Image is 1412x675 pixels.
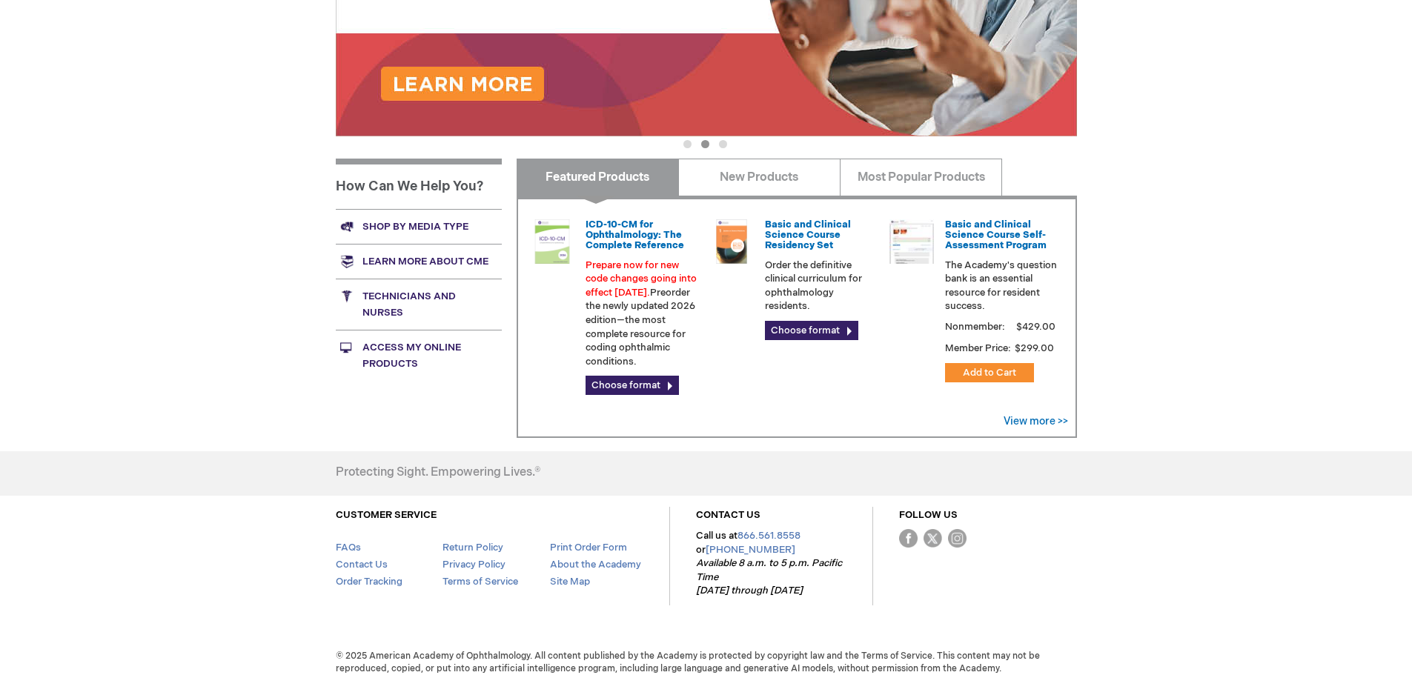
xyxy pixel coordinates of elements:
[945,342,1011,354] strong: Member Price:
[948,529,967,548] img: instagram
[336,466,540,479] h4: Protecting Sight. Empowering Lives.®
[889,219,934,264] img: bcscself_20.jpg
[701,140,709,148] button: 2 of 3
[765,219,851,252] a: Basic and Clinical Science Course Residency Set
[719,140,727,148] button: 3 of 3
[683,140,692,148] button: 1 of 3
[696,557,842,596] em: Available 8 a.m. to 5 p.m. Pacific Time [DATE] through [DATE]
[325,650,1088,675] span: © 2025 American Academy of Ophthalmology. All content published by the Academy is protected by co...
[517,159,679,196] a: Featured Products
[945,259,1058,313] p: The Academy's question bank is an essential resource for resident success.
[765,321,858,340] a: Choose format
[706,544,795,556] a: [PHONE_NUMBER]
[1013,342,1056,354] span: $299.00
[738,530,801,542] a: 866.561.8558
[443,559,506,571] a: Privacy Policy
[765,259,878,313] p: Order the definitive clinical curriculum for ophthalmology residents.
[586,259,698,369] p: Preorder the newly updated 2026 edition—the most complete resource for coding ophthalmic conditions.
[336,330,502,381] a: Access My Online Products
[443,542,503,553] a: Return Policy
[336,209,502,244] a: Shop by media type
[443,576,518,588] a: Terms of Service
[336,542,361,553] a: FAQs
[586,259,697,299] font: Prepare now for new code changes going into effect [DATE].
[586,376,679,395] a: Choose format
[550,559,641,571] a: About the Academy
[336,559,388,571] a: Contact Us
[678,159,841,196] a: New Products
[336,244,502,279] a: Learn more about CME
[945,363,1034,382] button: Add to Cart
[945,219,1047,252] a: Basic and Clinical Science Course Self-Assessment Program
[550,542,627,553] a: Print Order Form
[924,529,942,548] img: Twitter
[336,279,502,330] a: Technicians and nurses
[586,219,684,252] a: ICD-10-CM for Ophthalmology: The Complete Reference
[899,509,958,521] a: FOLLOW US
[899,529,918,548] img: Facebook
[336,159,502,209] h1: How Can We Help You?
[1014,321,1058,333] span: $429.00
[963,367,1016,379] span: Add to Cart
[840,159,1002,196] a: Most Popular Products
[945,318,1005,336] strong: Nonmember:
[550,576,590,588] a: Site Map
[696,529,846,598] p: Call us at or
[336,509,437,521] a: CUSTOMER SERVICE
[696,509,760,521] a: CONTACT US
[336,576,402,588] a: Order Tracking
[530,219,574,264] img: 0120008u_42.png
[709,219,754,264] img: 02850963u_47.png
[1004,415,1068,428] a: View more >>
